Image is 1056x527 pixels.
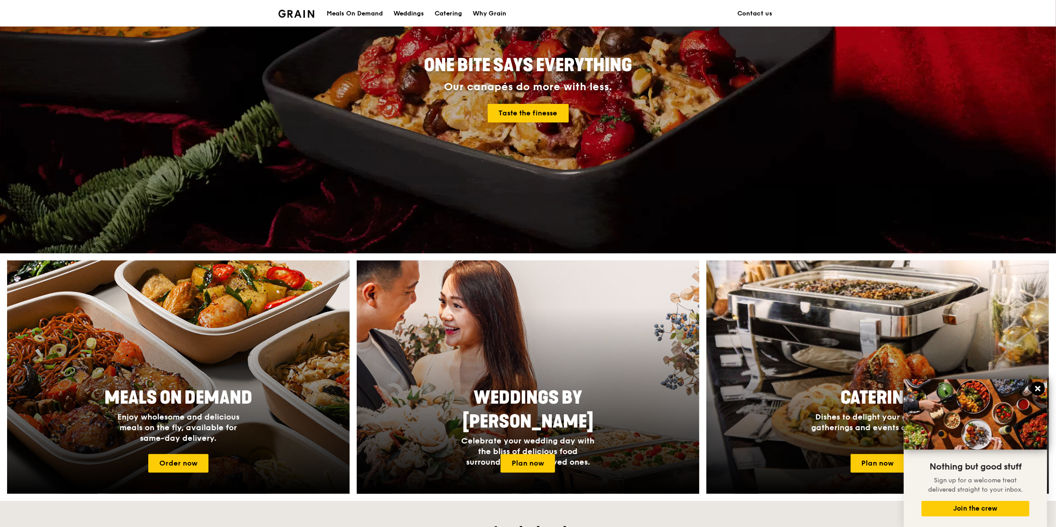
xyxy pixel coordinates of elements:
a: Plan now [851,454,905,473]
a: Why Grain [467,0,512,27]
a: CateringDishes to delight your guests, at gatherings and events of all sizes.Plan now [706,260,1049,494]
a: Catering [429,0,467,27]
span: Nothing but good stuff [929,462,1021,472]
button: Join the crew [921,501,1029,516]
div: Our canapés do more with less. [369,81,687,93]
div: Why Grain [473,0,506,27]
div: Catering [435,0,462,27]
a: Weddings [388,0,429,27]
a: Contact us [732,0,778,27]
img: meals-on-demand-card.d2b6f6db.png [7,260,350,494]
a: Plan now [501,454,555,473]
img: Grain [278,10,314,18]
span: Celebrate your wedding day with the bliss of delicious food surrounded by your loved ones. [461,436,594,467]
div: Meals On Demand [327,0,383,27]
a: Order now [148,454,208,473]
span: Dishes to delight your guests, at gatherings and events of all sizes. [811,412,944,432]
a: Weddings by [PERSON_NAME]Celebrate your wedding day with the bliss of delicious food surrounded b... [357,260,699,494]
span: Weddings by [PERSON_NAME] [462,387,594,432]
a: Taste the finesse [488,104,569,122]
img: weddings-card.4f3003b8.jpg [357,260,699,494]
img: DSC07876-Edit02-Large.jpeg [904,379,1047,450]
span: Sign up for a welcome treat delivered straight to your inbox. [928,477,1023,493]
span: Enjoy wholesome and delicious meals on the fly, available for same-day delivery. [117,412,239,443]
div: Weddings [393,0,424,27]
button: Close [1031,382,1045,396]
span: Meals On Demand [104,387,252,409]
img: catering-card.e1cfaf3e.jpg [706,260,1049,494]
span: ONE BITE SAYS EVERYTHING [424,55,632,76]
span: Catering [841,387,915,409]
a: Meals On DemandEnjoy wholesome and delicious meals on the fly, available for same-day delivery.Or... [7,260,350,494]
